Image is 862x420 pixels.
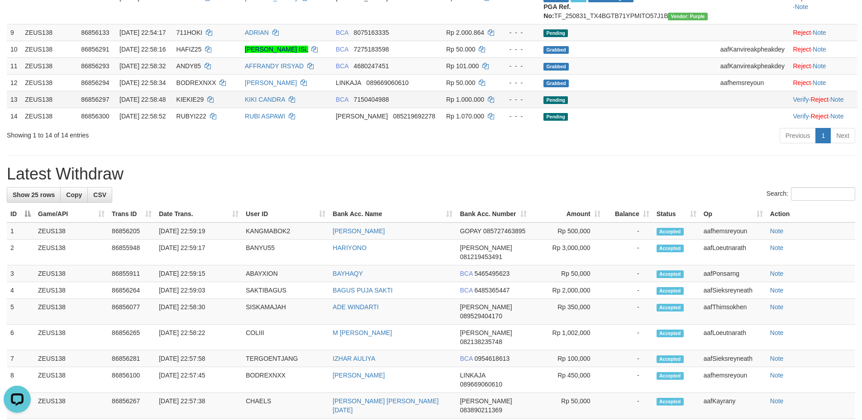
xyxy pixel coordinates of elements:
td: COLIII [242,325,329,350]
span: 86856300 [81,113,109,120]
span: Accepted [657,372,684,380]
td: SISKAMAJAH [242,299,329,325]
td: 13 [7,91,21,108]
a: Note [770,303,784,311]
a: [PERSON_NAME] [PERSON_NAME][DATE] [333,397,438,414]
td: aafSieksreyneath [700,350,767,367]
td: Rp 500,000 [530,222,604,240]
td: aafKanvireakpheakdey [717,57,790,74]
input: Search: [791,187,855,201]
span: Copy 5465495623 to clipboard [474,270,510,277]
td: - [604,325,653,350]
td: 6 [7,325,34,350]
td: ZEUS138 [21,24,77,41]
td: aafhemsreyoun [717,74,790,91]
span: 86856293 [81,62,109,70]
td: [DATE] 22:58:30 [155,299,242,325]
td: ZEUS138 [21,91,77,108]
a: [PERSON_NAME] [333,227,385,235]
th: Amount: activate to sort column ascending [530,206,604,222]
td: [DATE] 22:57:38 [155,393,242,419]
td: · · [789,108,857,124]
div: - - - [501,28,536,37]
td: 86856100 [108,367,155,393]
a: ADE WINDARTI [333,303,379,311]
td: - [604,393,653,419]
span: Vendor URL: https://trx4.1velocity.biz [668,13,707,20]
th: Game/API: activate to sort column ascending [34,206,108,222]
h1: Latest Withdraw [7,165,855,183]
td: aafThimsokhen [700,299,767,325]
a: Note [770,329,784,336]
span: Accepted [657,228,684,236]
span: Rp 50.000 [446,79,476,86]
a: AFFRANDY IRSYAD [245,62,304,70]
th: Status: activate to sort column ascending [653,206,700,222]
a: Note [813,29,826,36]
a: Note [830,113,844,120]
span: [PERSON_NAME] [460,329,512,336]
span: Accepted [657,270,684,278]
td: 86856267 [108,393,155,419]
span: Copy 0954618613 to clipboard [474,355,510,362]
td: Rp 100,000 [530,350,604,367]
td: Rp 50,000 [530,265,604,282]
td: [DATE] 22:59:03 [155,282,242,299]
span: ANDY85 [176,62,201,70]
a: Note [770,287,784,294]
td: 4 [7,282,34,299]
td: Rp 3,000,000 [530,240,604,265]
a: M [PERSON_NAME] [333,329,392,336]
a: [PERSON_NAME] ISL [245,46,308,53]
span: Pending [543,96,568,104]
span: BCA [336,96,348,103]
span: CSV [93,191,106,198]
td: aafhemsreyoun [700,222,767,240]
td: 2 [7,240,34,265]
span: BODREXNXX [176,79,216,86]
a: Note [770,355,784,362]
td: aafLoeutnarath [700,325,767,350]
td: 11 [7,57,21,74]
td: - [604,240,653,265]
span: Accepted [657,245,684,252]
td: ZEUS138 [34,350,108,367]
td: ZEUS138 [34,282,108,299]
span: BCA [460,287,472,294]
td: 86856077 [108,299,155,325]
td: - [604,367,653,393]
td: 86855948 [108,240,155,265]
span: BCA [336,46,348,53]
span: 86856291 [81,46,109,53]
a: Note [813,79,826,86]
td: ZEUS138 [34,367,108,393]
div: - - - [501,95,536,104]
span: [PERSON_NAME] [460,397,512,405]
td: aafhemsreyoun [700,367,767,393]
span: Rp 1.070.000 [446,113,484,120]
span: 711HOKI [176,29,203,36]
td: 5 [7,299,34,325]
td: · [789,74,857,91]
span: Accepted [657,287,684,295]
span: Copy 4680247451 to clipboard [354,62,389,70]
td: ZEUS138 [21,108,77,124]
a: BAGUS PUJA SAKTI [333,287,392,294]
td: - [604,299,653,325]
span: Copy 083890211369 to clipboard [460,406,502,414]
td: · · [789,91,857,108]
span: Copy 089669060610 to clipboard [367,79,409,86]
span: GOPAY [460,227,481,235]
span: Copy 089669060610 to clipboard [460,381,502,388]
td: 8 [7,367,34,393]
span: Rp 101.000 [446,62,479,70]
td: [DATE] 22:57:58 [155,350,242,367]
td: [DATE] 22:59:15 [155,265,242,282]
td: ZEUS138 [34,265,108,282]
span: [PERSON_NAME] [336,113,388,120]
span: HAFIZ25 [176,46,202,53]
th: Action [767,206,855,222]
a: CSV [87,187,112,203]
td: BODREXNXX [242,367,329,393]
span: [PERSON_NAME] [460,244,512,251]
